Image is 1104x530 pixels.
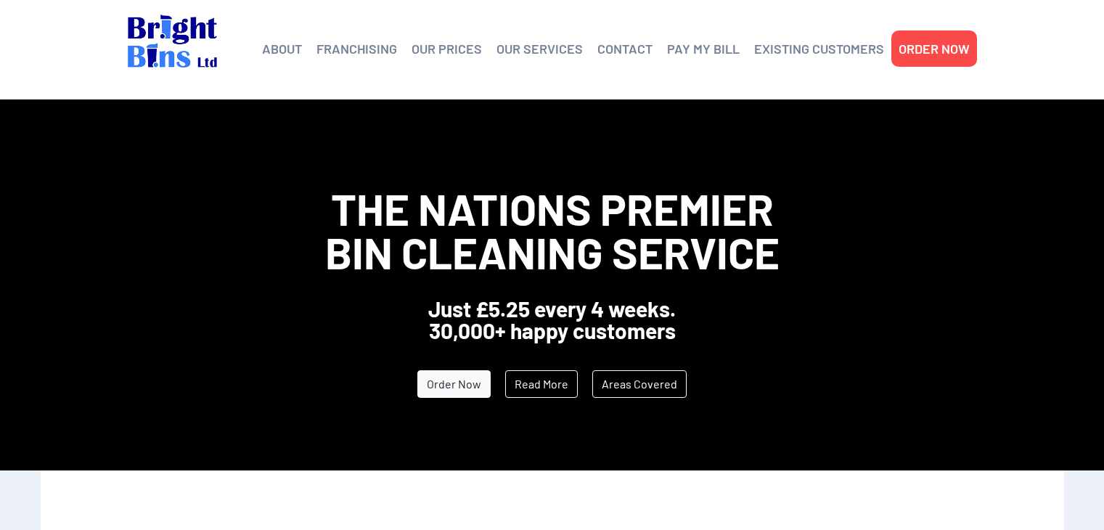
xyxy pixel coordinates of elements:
[262,38,302,60] a: ABOUT
[592,370,687,398] a: Areas Covered
[597,38,653,60] a: CONTACT
[316,38,397,60] a: FRANCHISING
[505,370,578,398] a: Read More
[412,38,482,60] a: OUR PRICES
[899,38,970,60] a: ORDER NOW
[417,370,491,398] a: Order Now
[325,182,780,278] span: The Nations Premier Bin Cleaning Service
[754,38,884,60] a: EXISTING CUSTOMERS
[496,38,583,60] a: OUR SERVICES
[667,38,740,60] a: PAY MY BILL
